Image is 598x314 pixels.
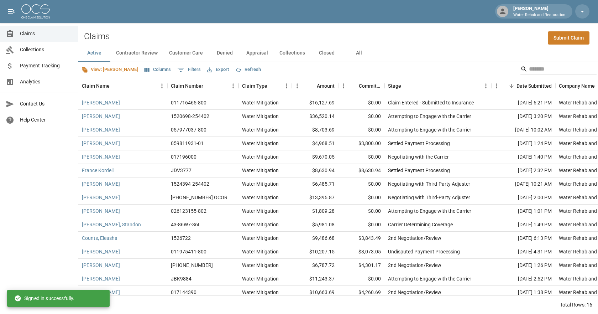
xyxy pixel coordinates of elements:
div: Water Mitigation [242,167,279,174]
div: $9,486.68 [292,232,338,245]
div: $10,663.69 [292,286,338,299]
div: Total Rows: 16 [560,301,592,308]
div: Water Mitigation [242,221,279,228]
div: Water Mitigation [242,180,279,187]
button: Sort [349,81,359,91]
div: $8,703.69 [292,123,338,137]
div: Stage [384,76,491,96]
div: [DATE] 2:32 PM [491,164,555,177]
div: [DATE] 4:31 PM [491,245,555,259]
div: [DATE] 1:01 PM [491,205,555,218]
button: Menu [481,81,491,91]
img: ocs-logo-white-transparent.png [21,4,50,19]
button: Show filters [175,64,203,76]
span: Payment Tracking [20,62,72,70]
button: Refresh [234,64,263,75]
div: $3,073.05 [338,245,384,259]
div: $9,670.05 [292,150,338,164]
div: Water Mitigation [242,140,279,147]
div: Water Mitigation [242,248,279,255]
div: Water Mitigation [242,194,279,201]
a: Submit Claim [548,31,589,45]
div: $10,207.15 [292,245,338,259]
div: $4,301.17 [338,259,384,272]
div: 026123155-802 [171,207,206,215]
div: [DATE] 1:38 PM [491,286,555,299]
div: 01-008-898459 [171,262,213,269]
div: $0.00 [338,218,384,232]
a: [PERSON_NAME] [82,99,120,106]
p: Water Rehab and Restoration [513,12,565,18]
a: [PERSON_NAME] [82,140,120,147]
button: Denied [209,45,241,62]
a: [PERSON_NAME] [82,262,120,269]
div: Search [520,63,597,76]
div: Negotiating with Third-Party Adjuster [388,194,470,201]
div: 2nd Negotiation/Review [388,235,441,242]
h2: Claims [84,31,110,42]
a: [PERSON_NAME] [82,180,120,187]
div: $36,520.14 [292,110,338,123]
div: 017196000 [171,153,196,160]
button: Menu [157,81,167,91]
span: Analytics [20,78,72,86]
div: 011716465-800 [171,99,206,106]
button: Contractor Review [110,45,163,62]
div: Claim Name [78,76,167,96]
button: Select columns [143,64,173,75]
button: Sort [307,81,317,91]
div: Negotiating with Third-Party Adjuster [388,180,470,187]
div: Claim Number [171,76,203,96]
div: Committed Amount [359,76,381,96]
div: Settled Payment Processing [388,167,450,174]
div: 2nd Negotiation/Review [388,289,441,296]
a: France Kordell [82,167,114,174]
div: $8,630.94 [338,164,384,177]
div: $0.00 [338,123,384,137]
div: $8,630.94 [292,164,338,177]
div: $6,787.72 [292,259,338,272]
div: $1,809.28 [292,205,338,218]
a: [PERSON_NAME] [82,248,120,255]
span: Help Center [20,116,72,124]
div: [DATE] 6:13 PM [491,232,555,245]
button: open drawer [4,4,19,19]
div: [DATE] 1:24 PM [491,137,555,150]
div: [DATE] 2:52 PM [491,272,555,286]
a: [PERSON_NAME] [82,153,120,160]
button: Sort [401,81,411,91]
div: $6,485.71 [292,177,338,191]
div: [DATE] 1:40 PM [491,150,555,164]
button: Menu [292,81,303,91]
button: Sort [203,81,213,91]
div: $0.00 [338,150,384,164]
a: [PERSON_NAME], Standon [82,221,141,228]
button: Menu [338,81,349,91]
div: Water Mitigation [242,275,279,282]
a: Counts, Eleasha [82,235,117,242]
div: Claim Entered - Submitted to Insurance [388,99,474,106]
span: Collections [20,46,72,53]
div: $16,127.69 [292,96,338,110]
div: $0.00 [338,205,384,218]
button: Customer Care [163,45,209,62]
div: [DATE] 10:21 AM [491,177,555,191]
div: 017144390 [171,289,196,296]
a: [PERSON_NAME] [82,275,120,282]
span: Contact Us [20,100,72,108]
button: Menu [281,81,292,91]
div: $4,968.51 [292,137,338,150]
div: Claim Number [167,76,238,96]
div: Water Mitigation [242,262,279,269]
div: Negotiating with the Carrier [388,153,449,160]
div: $11,243.37 [292,272,338,286]
div: $0.00 [338,191,384,205]
button: Appraisal [241,45,274,62]
div: [DATE] 10:02 AM [491,123,555,137]
button: Sort [110,81,120,91]
button: Export [205,64,231,75]
div: Date Submitted [516,76,552,96]
div: JBK9884 [171,275,192,282]
div: Settled Payment Processing [388,140,450,147]
div: Stage [388,76,401,96]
